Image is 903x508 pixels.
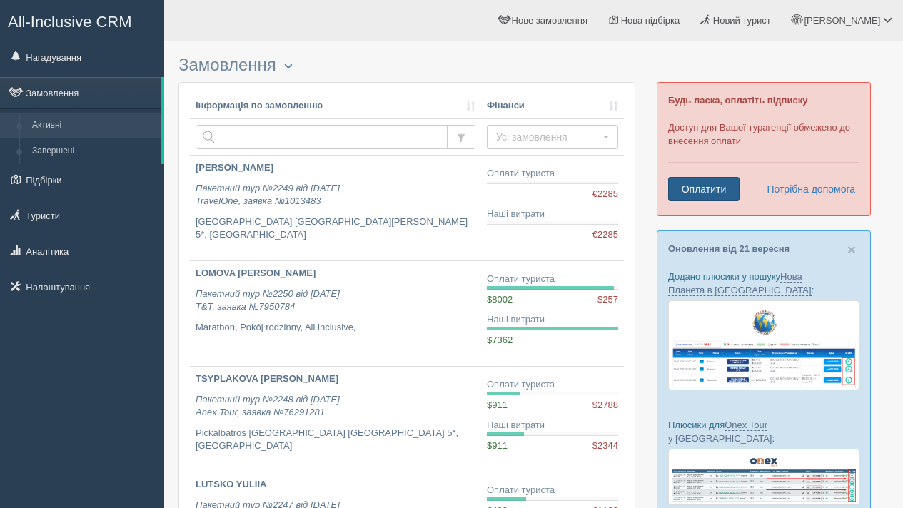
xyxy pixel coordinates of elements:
[196,162,273,173] b: [PERSON_NAME]
[592,228,618,242] span: €2285
[196,479,266,489] b: LUTSKO YULIIA
[487,294,513,305] span: $8002
[487,440,508,451] span: $911
[847,242,856,257] button: Close
[487,167,618,181] div: Оплати туриста
[592,399,618,412] span: $2788
[487,99,618,113] a: Фінанси
[496,130,600,144] span: Усі замовлення
[668,271,812,296] a: Нова Планета в [GEOGRAPHIC_DATA]
[657,82,871,216] div: Доступ для Вашої турагенції обмежено до внесення оплати
[592,188,618,201] span: €2285
[196,215,475,242] p: [GEOGRAPHIC_DATA] [GEOGRAPHIC_DATA][PERSON_NAME] 5*, [GEOGRAPHIC_DATA]
[668,270,859,297] p: Додано плюсики у пошуку :
[668,177,740,201] a: Оплатити
[196,99,475,113] a: Інформація по замовленню
[668,243,790,254] a: Оновлення від 21 вересня
[1,1,163,40] a: All-Inclusive CRM
[196,373,338,384] b: TSYPLAKOVA [PERSON_NAME]
[487,378,618,392] div: Оплати туриста
[196,321,475,335] p: Marathon, Pokój rodzinny, All inclusive,
[847,241,856,258] span: ×
[196,268,316,278] b: LOMOVA [PERSON_NAME]
[592,440,618,453] span: $2344
[190,156,481,260] a: [PERSON_NAME] Пакетний тур №2249 від [DATE]TravelOne, заявка №1013483 [GEOGRAPHIC_DATA] [GEOGRAPH...
[668,449,859,505] img: onex-tour-proposal-crm-for-travel-agency.png
[597,293,618,307] span: $257
[196,183,340,207] i: Пакетний тур №2249 від [DATE] TravelOne, заявка №1013483
[26,113,161,138] a: Активні
[196,288,340,313] i: Пакетний тур №2250 від [DATE] T&T, заявка №7950784
[487,208,618,221] div: Наші витрати
[621,15,680,26] span: Нова підбірка
[487,400,508,410] span: $911
[196,427,475,453] p: Pickalbatros [GEOGRAPHIC_DATA] [GEOGRAPHIC_DATA] 5*, [GEOGRAPHIC_DATA]
[190,261,481,366] a: LOMOVA [PERSON_NAME] Пакетний тур №2250 від [DATE]T&T, заявка №7950784 Marathon, Pokój rodzinny, ...
[178,56,635,75] h3: Замовлення
[487,273,618,286] div: Оплати туриста
[757,177,856,201] a: Потрібна допомога
[196,125,448,149] input: Пошук за номером замовлення, ПІБ або паспортом туриста
[487,125,618,149] button: Усі замовлення
[713,15,771,26] span: Новий турист
[512,15,587,26] span: Нове замовлення
[668,95,807,106] b: Будь ласка, оплатіть підписку
[487,484,618,497] div: Оплати туриста
[804,15,880,26] span: [PERSON_NAME]
[8,13,132,31] span: All-Inclusive CRM
[668,300,859,390] img: new-planet-%D0%BF%D1%96%D0%B4%D0%B1%D1%96%D1%80%D0%BA%D0%B0-%D1%81%D1%80%D0%BC-%D0%B4%D0%BB%D1%8F...
[26,138,161,164] a: Завершені
[668,418,859,445] p: Плюсики для :
[190,367,481,472] a: TSYPLAKOVA [PERSON_NAME] Пакетний тур №2248 від [DATE]Anex Tour, заявка №76291281 Pickalbatros [G...
[196,394,340,418] i: Пакетний тур №2248 від [DATE] Anex Tour, заявка №76291281
[487,419,618,432] div: Наші витрати
[487,313,618,327] div: Наші витрати
[668,420,772,444] a: Onex Tour у [GEOGRAPHIC_DATA]
[487,335,513,345] span: $7362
